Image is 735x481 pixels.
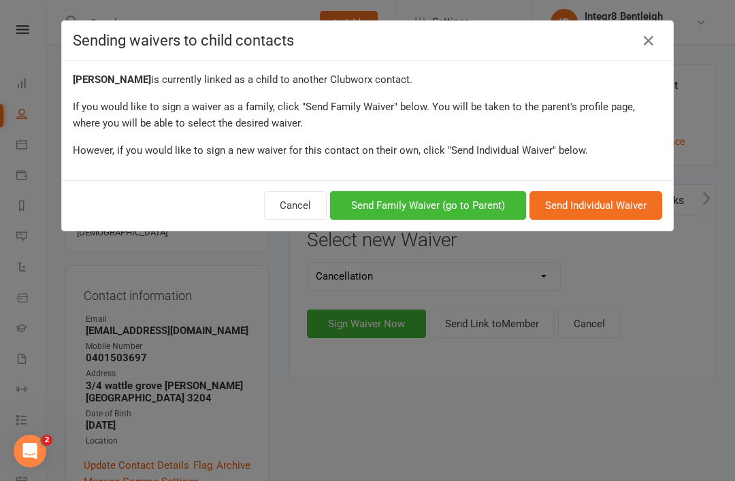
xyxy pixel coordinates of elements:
[330,191,526,220] button: Send Family Waiver (go to Parent)
[73,99,662,131] div: If you would like to sign a waiver as a family, click "Send Family Waiver" below. You will be tak...
[73,73,151,86] strong: [PERSON_NAME]
[73,32,662,49] h4: Sending waivers to child contacts
[14,435,46,467] iframe: Intercom live chat
[529,191,662,220] button: Send Individual Waiver
[264,191,327,220] button: Cancel
[638,30,659,52] a: Close
[42,435,52,446] span: 2
[73,71,662,88] div: is currently linked as a child to another Clubworx contact.
[73,142,662,159] div: However, if you would like to sign a new waiver for this contact on their own, click "Send Indivi...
